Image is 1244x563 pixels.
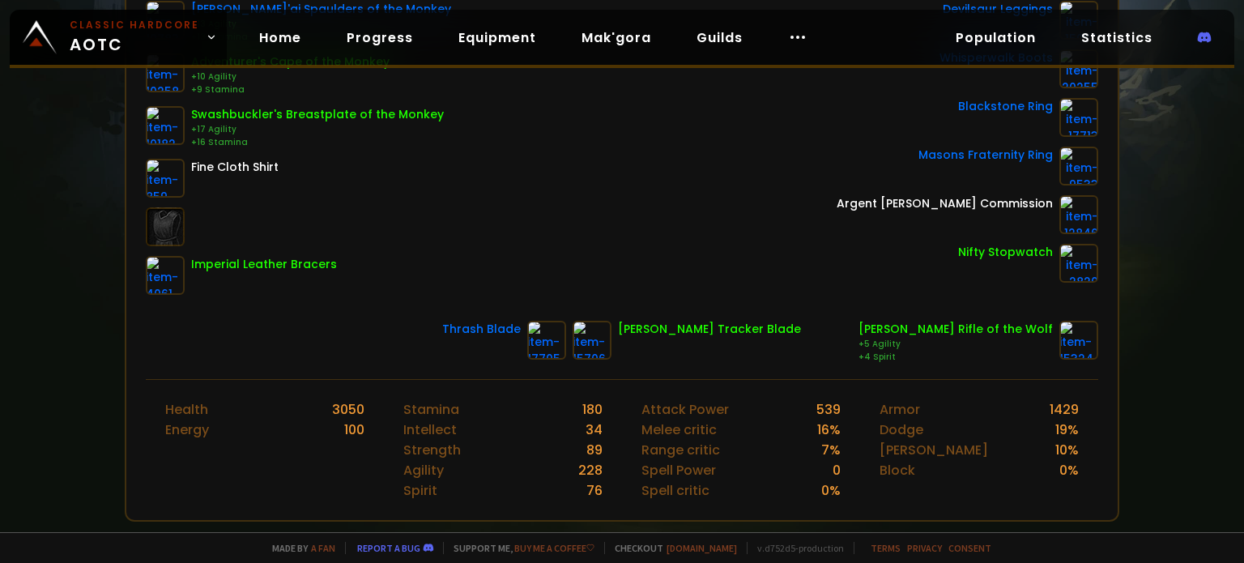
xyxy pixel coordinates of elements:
div: 1429 [1050,399,1079,420]
img: item-20255 [1059,49,1098,88]
div: Stamina [403,399,459,420]
div: 16 % [817,420,841,440]
a: a fan [311,542,335,554]
a: Classic HardcoreAOTC [10,10,227,65]
span: Made by [262,542,335,554]
span: AOTC [70,18,199,57]
div: 3050 [332,399,364,420]
div: Argent [PERSON_NAME] Commission [837,195,1053,212]
img: item-859 [146,159,185,198]
div: 0 % [821,480,841,501]
div: +4 Spirit [858,351,1053,364]
div: +10 Agility [191,70,390,83]
img: item-2820 [1059,244,1098,283]
div: Spirit [403,480,437,501]
div: 0 [833,460,841,480]
div: Spell Power [641,460,716,480]
div: Dodge [880,420,923,440]
div: Agility [403,460,444,480]
div: [PERSON_NAME] Tracker Blade [618,321,801,338]
div: Nifty Stopwatch [958,244,1053,261]
div: 7 % [821,440,841,460]
a: Statistics [1068,21,1165,54]
a: Terms [871,542,901,554]
div: Imperial Leather Bracers [191,256,337,273]
a: Buy me a coffee [514,542,594,554]
div: [PERSON_NAME] [880,440,988,460]
span: v. d752d5 - production [747,542,844,554]
img: item-15706 [573,321,611,360]
div: Armor [880,399,920,420]
div: Energy [165,420,209,440]
div: Range critic [641,440,720,460]
div: Block [880,460,915,480]
a: Guilds [684,21,756,54]
div: Attack Power [641,399,729,420]
div: 34 [586,420,603,440]
div: +16 Stamina [191,136,444,149]
img: item-10258 [146,53,185,92]
div: 89 [586,440,603,460]
small: Classic Hardcore [70,18,199,32]
div: Devilsaur Leggings [943,1,1053,18]
div: 0 % [1059,460,1079,480]
div: +9 Stamina [191,83,390,96]
div: Thrash Blade [442,321,521,338]
a: Equipment [445,21,549,54]
div: Intellect [403,420,457,440]
img: item-12846 [1059,195,1098,234]
img: item-9533 [1059,147,1098,186]
div: Fine Cloth Shirt [191,159,279,176]
a: Population [943,21,1049,54]
div: 180 [582,399,603,420]
a: Privacy [907,542,942,554]
div: 76 [586,480,603,501]
a: Progress [334,21,426,54]
div: [PERSON_NAME] Rifle of the Wolf [858,321,1053,338]
div: +5 Agility [858,338,1053,351]
div: Strength [403,440,461,460]
div: Health [165,399,208,420]
div: Swashbuckler's Breastplate of the Monkey [191,106,444,123]
img: item-17713 [1059,98,1098,137]
span: Checkout [604,542,737,554]
img: item-4061 [146,256,185,295]
a: [DOMAIN_NAME] [667,542,737,554]
div: 10 % [1055,440,1079,460]
div: Spell critic [641,480,709,501]
div: Blackstone Ring [958,98,1053,115]
a: Home [246,21,314,54]
div: +17 Agility [191,123,444,136]
div: 539 [816,399,841,420]
img: item-15324 [1059,321,1098,360]
img: item-17705 [527,321,566,360]
div: [PERSON_NAME]'ai Spaulders of the Monkey [191,1,451,18]
div: 100 [344,420,364,440]
img: item-10182 [146,106,185,145]
a: Consent [948,542,991,554]
div: Melee critic [641,420,717,440]
div: 19 % [1055,420,1079,440]
div: Masons Fraternity Ring [918,147,1053,164]
a: Report a bug [357,542,420,554]
span: Support me, [443,542,594,554]
div: 228 [578,460,603,480]
a: Mak'gora [569,21,664,54]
